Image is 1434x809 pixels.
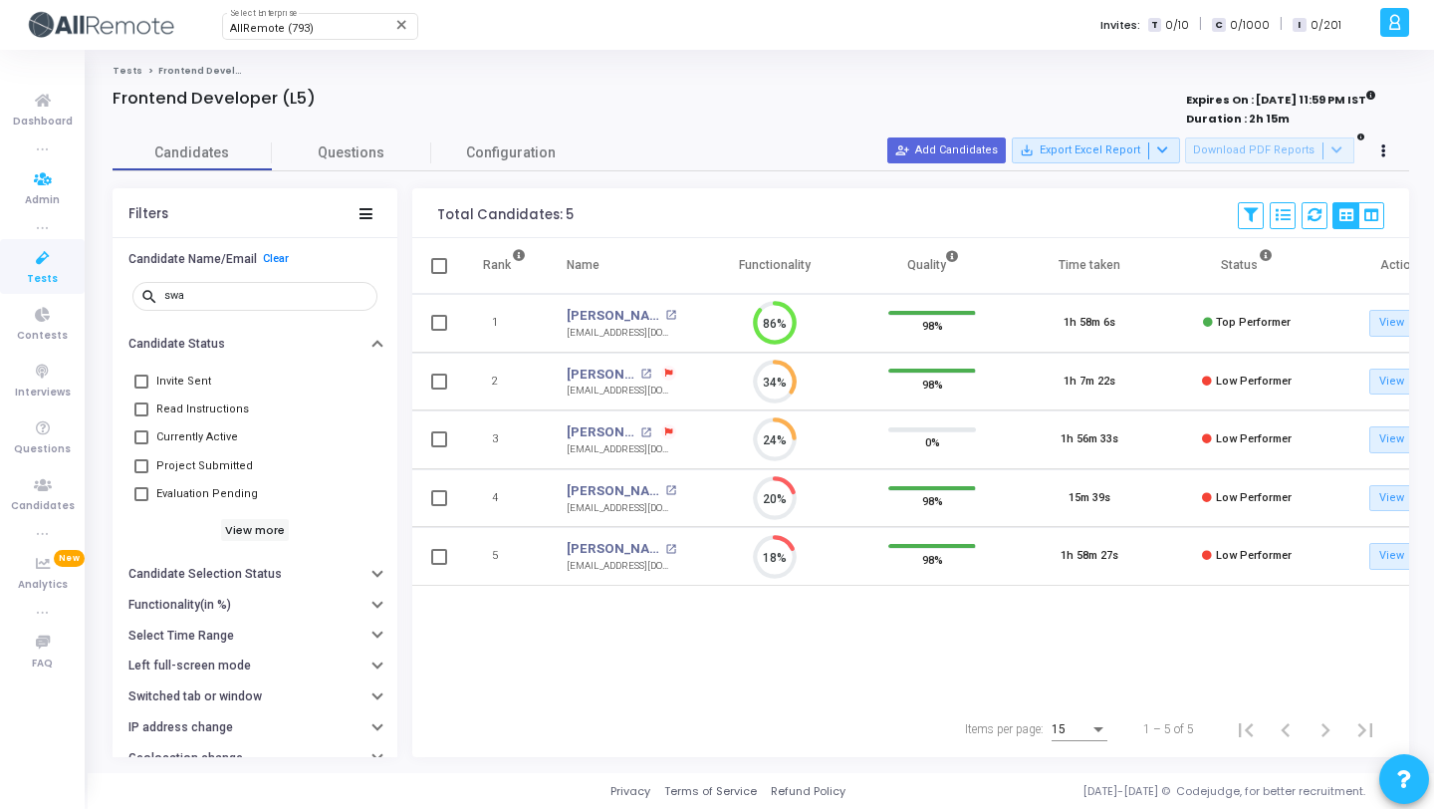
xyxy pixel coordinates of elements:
[1186,111,1290,127] strong: Duration : 2h 15m
[567,539,660,559] a: [PERSON_NAME]
[113,681,397,712] button: Switched tab or window
[1407,431,1424,448] mat-icon: open_in_new
[925,432,940,452] span: 0%
[567,254,599,276] div: Name
[156,425,238,449] span: Currently Active
[895,143,909,157] mat-icon: person_add_alt
[1061,431,1118,448] div: 1h 56m 33s
[1061,548,1118,565] div: 1h 58m 27s
[567,501,676,516] div: [EMAIL_ADDRESS][DOMAIN_NAME]
[113,89,316,109] h4: Frontend Developer (L5)
[156,454,253,478] span: Project Submitted
[1212,18,1225,33] span: C
[113,559,397,590] button: Candidate Selection Status
[164,290,369,302] input: Search...
[113,620,397,651] button: Select Time Range
[922,316,943,336] span: 98%
[567,422,635,442] a: [PERSON_NAME]
[567,326,676,341] div: [EMAIL_ADDRESS][DOMAIN_NAME]
[128,659,251,674] h6: Left full-screen mode
[1280,14,1283,35] span: |
[230,22,314,35] span: AllRemote (793)
[665,544,676,555] mat-icon: open_in_new
[466,142,556,163] span: Configuration
[462,469,547,528] td: 4
[113,243,397,274] button: Candidate Name/EmailClear
[13,114,73,131] span: Dashboard
[665,310,676,321] mat-icon: open_in_new
[128,751,243,766] h6: Geolocation change
[887,137,1006,163] button: Add Candidates
[1199,14,1202,35] span: |
[1185,137,1354,163] button: Download PDF Reports
[1311,17,1341,34] span: 0/201
[462,238,547,294] th: Rank
[17,328,68,345] span: Contests
[394,17,410,33] mat-icon: Clear
[113,590,397,621] button: Functionality(in %)
[1407,315,1424,332] mat-icon: open_in_new
[567,306,660,326] a: [PERSON_NAME]
[1345,709,1385,749] button: Last page
[437,207,574,223] div: Total Candidates: 5
[128,720,233,735] h6: IP address change
[128,598,231,613] h6: Functionality(in %)
[1407,490,1424,507] mat-icon: open_in_new
[1059,254,1120,276] div: Time taken
[113,743,397,774] button: Geolocation change
[1230,17,1270,34] span: 0/1000
[664,783,757,800] a: Terms of Service
[1226,709,1266,749] button: First page
[1069,490,1110,507] div: 15m 39s
[25,5,174,45] img: logo
[1168,238,1325,294] th: Status
[156,398,249,421] span: Read Instructions
[140,287,164,305] mat-icon: search
[462,294,547,353] td: 1
[640,427,651,438] mat-icon: open_in_new
[567,481,660,501] a: [PERSON_NAME]
[845,783,1409,800] div: [DATE]-[DATE] © Codejudge, for better recruitment.
[113,651,397,681] button: Left full-screen mode
[11,498,75,515] span: Candidates
[1407,373,1424,390] mat-icon: open_in_new
[128,252,257,267] h6: Candidate Name/Email
[272,142,431,163] span: Questions
[567,559,676,574] div: [EMAIL_ADDRESS][DOMAIN_NAME]
[462,410,547,469] td: 3
[1266,709,1306,749] button: Previous page
[27,271,58,288] span: Tests
[113,329,397,360] button: Candidate Status
[1216,491,1292,504] span: Low Performer
[567,384,676,399] div: [EMAIL_ADDRESS][DOMAIN_NAME]
[128,567,282,582] h6: Candidate Selection Status
[1052,722,1066,736] span: 15
[221,519,290,541] h6: View more
[128,206,168,222] div: Filters
[462,527,547,586] td: 5
[965,720,1044,738] div: Items per page:
[853,238,1011,294] th: Quality
[113,142,272,163] span: Candidates
[610,783,650,800] a: Privacy
[1306,709,1345,749] button: Next page
[156,482,258,506] span: Evaluation Pending
[14,441,71,458] span: Questions
[1148,18,1161,33] span: T
[25,192,60,209] span: Admin
[156,370,211,394] span: Invite Sent
[158,65,280,77] span: Frontend Developer (L5)
[1293,18,1306,33] span: I
[1100,17,1140,34] label: Invites:
[113,712,397,743] button: IP address change
[922,374,943,394] span: 98%
[1012,137,1180,163] button: Export Excel Report
[771,783,845,800] a: Refund Policy
[18,577,68,594] span: Analytics
[1216,375,1292,388] span: Low Performer
[665,485,676,496] mat-icon: open_in_new
[1052,723,1107,737] mat-select: Items per page:
[128,689,262,704] h6: Switched tab or window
